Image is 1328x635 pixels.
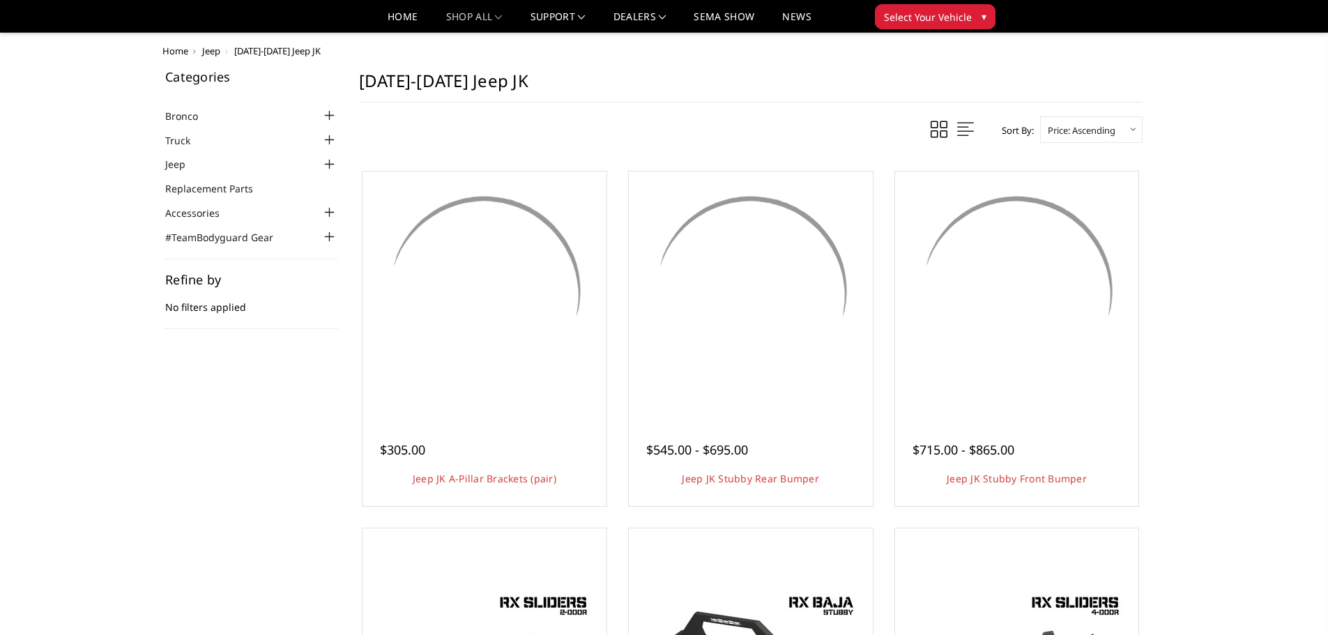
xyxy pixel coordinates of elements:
img: Jeep JK A-Pillar Brackets (pair) [366,175,603,412]
a: Jeep JK Stubby Rear Bumper Jeep JK Stubby Rear Bumper [632,175,869,412]
span: Select Your Vehicle [884,10,972,24]
h1: [DATE]-[DATE] Jeep JK [359,70,1143,102]
span: $545.00 - $695.00 [646,441,748,458]
a: Jeep JK Stubby Front Bumper [947,472,1087,485]
a: Support [531,12,586,32]
h5: Refine by [165,273,338,286]
a: Dealers [613,12,666,32]
label: Sort By: [994,120,1034,141]
span: $305.00 [380,441,425,458]
a: SEMA Show [694,12,754,32]
a: Accessories [165,206,237,220]
a: Jeep [202,45,220,57]
a: shop all [446,12,503,32]
span: [DATE]-[DATE] Jeep JK [234,45,321,57]
a: #TeamBodyguard Gear [165,230,291,245]
a: Jeep JK A-Pillar Brackets (pair) [413,472,556,485]
span: $715.00 - $865.00 [913,441,1014,458]
a: Jeep JK Stubby Rear Bumper [682,472,819,485]
h5: Categories [165,70,338,83]
span: ▾ [982,9,986,24]
a: Truck [165,133,208,148]
div: No filters applied [165,273,338,329]
img: Jeep JK Stubby Front Bumper [899,175,1136,412]
button: Select Your Vehicle [875,4,995,29]
a: News [782,12,811,32]
a: Home [162,45,188,57]
a: Jeep [165,157,203,171]
a: Replacement Parts [165,181,270,196]
a: Bronco [165,109,215,123]
a: Home [388,12,418,32]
